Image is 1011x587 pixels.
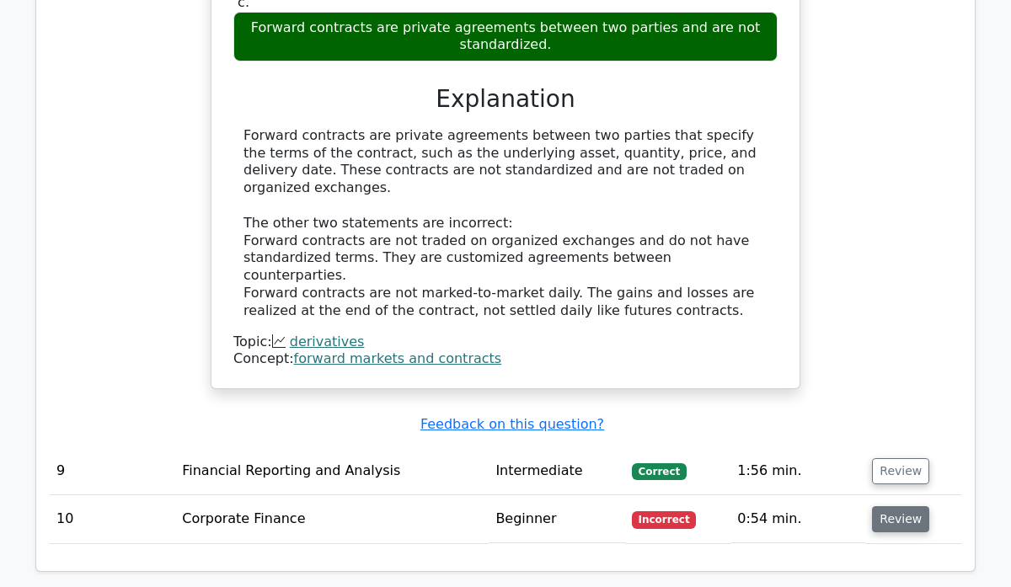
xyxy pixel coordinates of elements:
[50,495,175,543] td: 10
[233,350,778,368] div: Concept:
[489,495,624,543] td: Beginner
[50,447,175,495] td: 9
[420,416,604,432] a: Feedback on this question?
[175,447,489,495] td: Financial Reporting and Analysis
[233,334,778,351] div: Topic:
[872,458,929,484] button: Review
[489,447,624,495] td: Intermediate
[243,85,768,114] h3: Explanation
[233,12,778,62] div: Forward contracts are private agreements between two parties and are not standardized.
[632,463,687,480] span: Correct
[290,334,365,350] a: derivatives
[730,495,865,543] td: 0:54 min.
[243,127,768,320] div: Forward contracts are private agreements between two parties that specify the terms of the contra...
[294,350,502,366] a: forward markets and contracts
[872,506,929,532] button: Review
[632,511,697,528] span: Incorrect
[730,447,865,495] td: 1:56 min.
[175,495,489,543] td: Corporate Finance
